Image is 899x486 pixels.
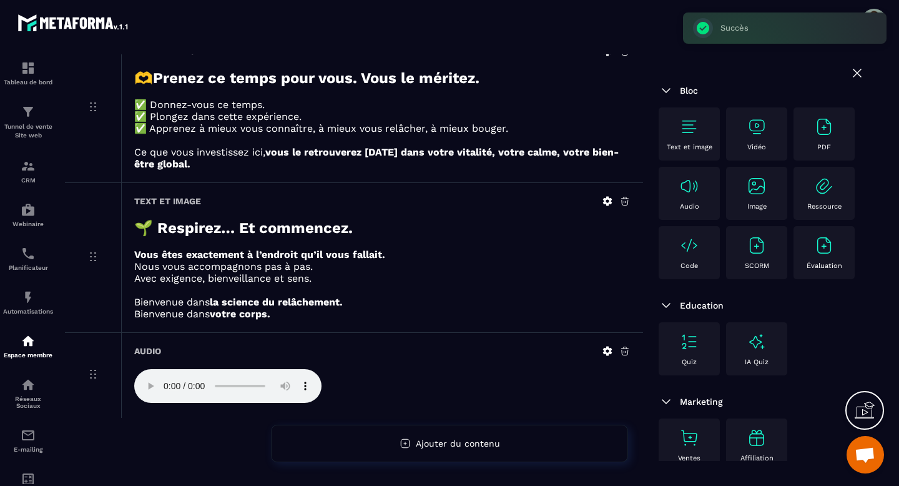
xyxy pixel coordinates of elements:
img: arrow-down [659,298,674,313]
p: Espace membre [3,352,53,359]
p: Ressource [807,202,842,211]
p: Automatisations [3,308,53,315]
a: automationsautomationsEspace membre [3,324,53,368]
img: formation [21,61,36,76]
p: PDF [817,143,831,151]
img: text-image no-wra [679,176,699,196]
strong: Vous êtes exactement à l’endroit qu’il vous fallait. [134,249,385,260]
p: Ce que vous investissez ici, [134,146,631,170]
h2: 🫶 [134,69,631,87]
span: Ajouter du contenu [416,439,500,449]
p: Planificateur [3,264,53,271]
strong: la science du relâchement. [210,296,343,308]
img: social-network [21,377,36,392]
a: emailemailE-mailing [3,419,53,462]
img: automations [21,202,36,217]
p: ✅ Apprenez à mieux vous connaître, à mieux vous relâcher, à mieux bouger. [134,122,631,134]
p: Affiliation [740,454,774,462]
img: arrow-down [659,394,674,409]
p: IA Quiz [745,358,769,366]
h6: Audio [134,346,161,356]
img: logo [17,11,130,34]
p: Réseaux Sociaux [3,395,53,409]
strong: 🌱 Respirez… Et commencez. [134,219,353,237]
img: text-image no-wra [747,176,767,196]
span: Bloc [680,86,698,96]
img: text-image no-wra [814,236,834,255]
img: text-image no-wra [679,428,699,448]
p: Quiz [682,358,697,366]
img: text-image [747,428,767,448]
a: automationsautomationsAutomatisations [3,280,53,324]
a: formationformationTableau de bord [3,51,53,95]
p: Tunnel de vente Site web [3,122,53,140]
p: Code [680,262,698,270]
img: formation [21,104,36,119]
p: Vidéo [747,143,766,151]
img: text-image no-wra [679,236,699,255]
p: Nous vous accompagnons pas à pas. [134,260,631,272]
p: SCORM [745,262,769,270]
img: text-image no-wra [747,117,767,137]
img: arrow-down [659,83,674,98]
a: social-networksocial-networkRéseaux Sociaux [3,368,53,419]
img: text-image no-wra [679,332,699,352]
p: Image [747,202,767,211]
div: Ouvrir le chat [847,436,884,474]
p: Bienvenue dans [134,308,631,320]
strong: Prenez ce temps pour vous. Vous le méritez. [153,69,479,87]
p: Bienvenue dans [134,296,631,308]
img: text-image [747,332,767,352]
strong: votre corps. [210,308,270,320]
a: formationformationTunnel de vente Site web [3,95,53,149]
a: schedulerschedulerPlanificateur [3,237,53,280]
span: Education [680,300,724,310]
p: Ventes [678,454,700,462]
p: ✅ Plongez dans cette expérience. [134,111,631,122]
a: automationsautomationsWebinaire [3,193,53,237]
p: Text et image [667,143,712,151]
img: formation [21,159,36,174]
p: Évaluation [807,262,842,270]
p: ✅ Donnez-vous ce temps. [134,99,631,111]
p: Tableau de bord [3,79,53,86]
p: Webinaire [3,221,53,227]
img: text-image no-wra [814,176,834,196]
h6: Text et image [134,196,201,206]
img: scheduler [21,246,36,261]
p: E-mailing [3,446,53,453]
strong: vous le retrouverez [DATE] dans votre vitalité, votre calme, votre bien-être global. [134,146,619,170]
img: text-image no-wra [814,117,834,137]
img: automations [21,334,36,349]
img: text-image no-wra [679,117,699,137]
a: formationformationCRM [3,149,53,193]
img: text-image no-wra [747,236,767,255]
span: Marketing [680,397,723,407]
p: CRM [3,177,53,184]
img: automations [21,290,36,305]
img: email [21,428,36,443]
p: Avec exigence, bienveillance et sens. [134,272,631,284]
p: Audio [680,202,699,211]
